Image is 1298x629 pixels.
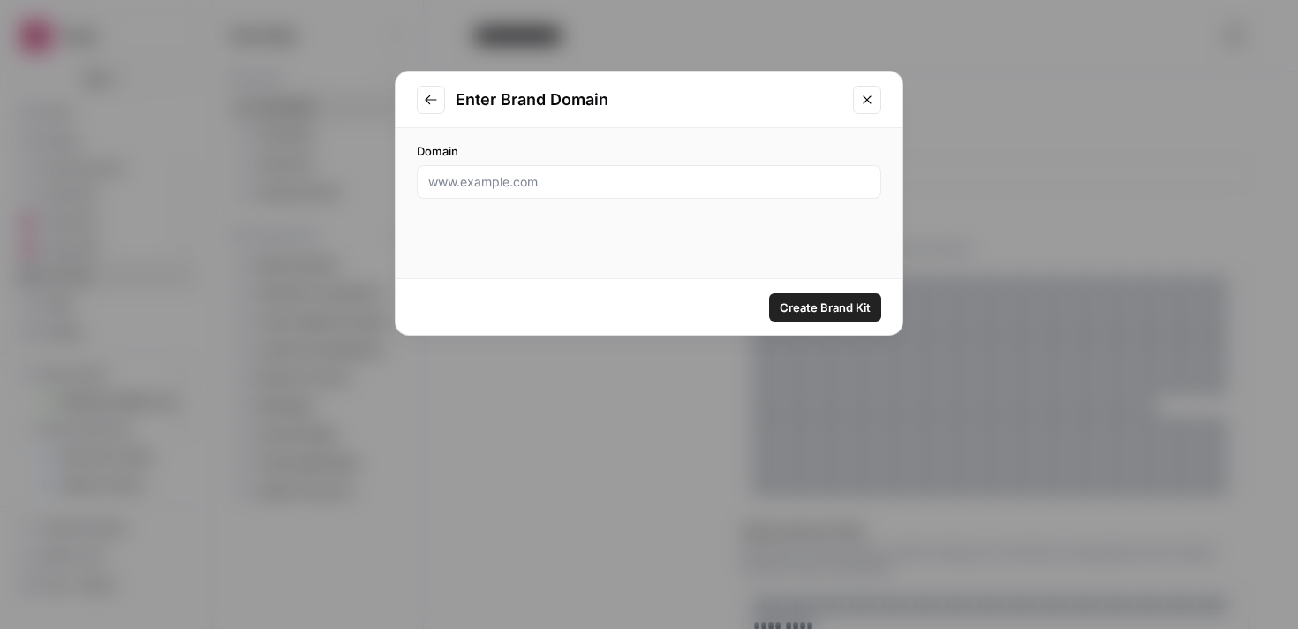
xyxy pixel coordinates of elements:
h2: Enter Brand Domain [456,87,842,112]
label: Domain [417,142,881,160]
button: Close modal [853,86,881,114]
span: Create Brand Kit [780,299,871,316]
button: Create Brand Kit [769,293,881,322]
input: www.example.com [428,173,870,191]
button: Go to previous step [417,86,445,114]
